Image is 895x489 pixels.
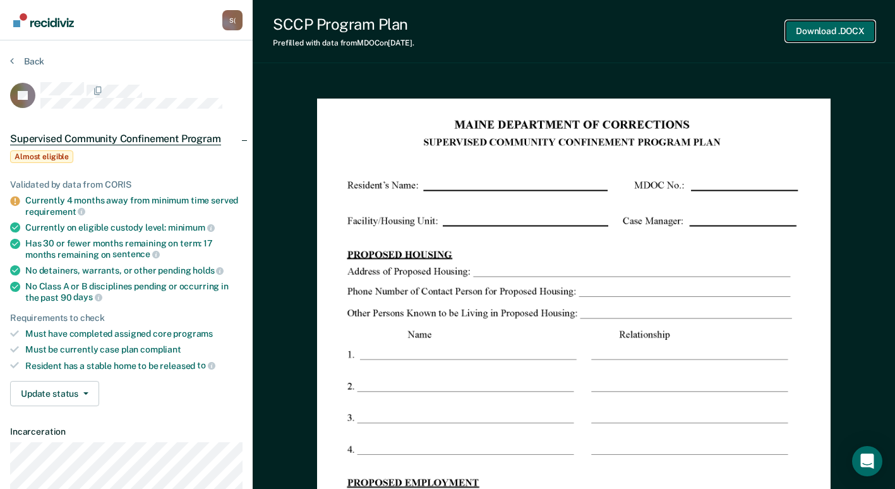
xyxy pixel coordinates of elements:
[25,360,243,371] div: Resident has a stable home to be released
[25,222,243,233] div: Currently on eligible custody level:
[273,15,414,33] div: SCCP Program Plan
[173,329,213,339] span: programs
[222,10,243,30] div: S (
[193,265,224,275] span: holds
[197,360,215,370] span: to
[222,10,243,30] button: Profile dropdown button
[25,329,243,339] div: Must have completed assigned core
[25,238,243,260] div: Has 30 or fewer months remaining on term: 17 months remaining on
[168,222,215,232] span: minimum
[140,344,181,354] span: compliant
[852,446,882,476] div: Open Intercom Messenger
[10,313,243,323] div: Requirements to check
[10,381,99,406] button: Update status
[13,13,74,27] img: Recidiviz
[25,195,243,217] div: Currently 4 months away from minimum time served requirement
[25,344,243,355] div: Must be currently case plan
[10,133,221,145] span: Supervised Community Confinement Program
[25,281,243,303] div: No Class A or B disciplines pending or occurring in the past 90
[786,21,875,42] button: Download .DOCX
[10,56,44,67] button: Back
[10,150,73,163] span: Almost eligible
[25,265,243,276] div: No detainers, warrants, or other pending
[73,292,102,302] span: days
[10,179,243,190] div: Validated by data from CORIS
[112,249,160,259] span: sentence
[10,426,243,437] dt: Incarceration
[273,39,414,47] div: Prefilled with data from MDOC on [DATE] .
